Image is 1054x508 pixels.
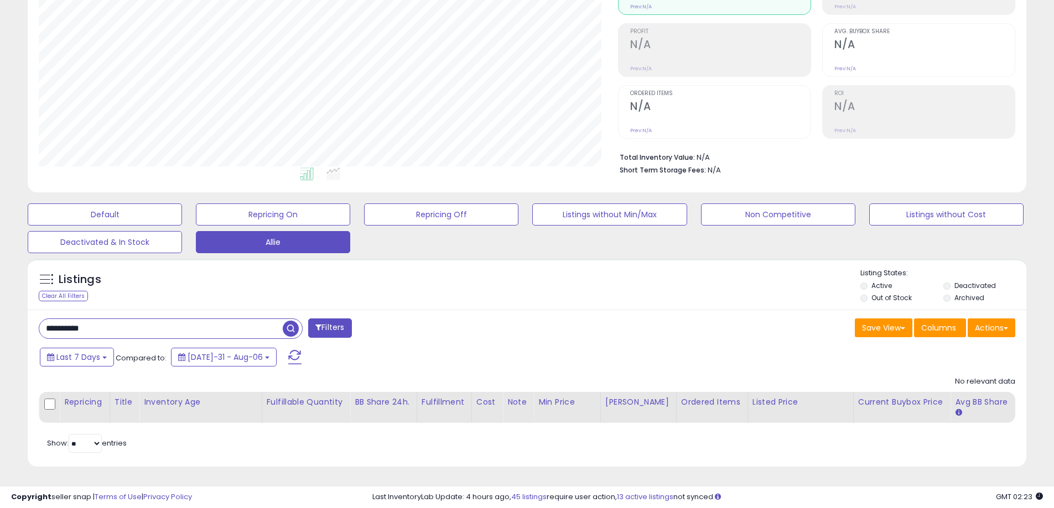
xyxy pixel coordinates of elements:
div: Inventory Age [144,396,257,408]
label: Deactivated [954,281,996,290]
label: Archived [954,293,984,302]
div: Ordered Items [681,396,743,408]
div: Fulfillable Quantity [267,396,346,408]
button: [DATE]-31 - Aug-06 [171,348,277,366]
div: Clear All Filters [39,291,88,301]
small: Prev: N/A [834,65,856,72]
button: Filters [308,318,351,338]
strong: Copyright [11,491,51,502]
div: [PERSON_NAME] [605,396,672,408]
h2: N/A [630,100,811,115]
div: Repricing [64,396,105,408]
span: Last 7 Days [56,352,100,363]
div: Min Price [538,396,596,408]
button: Last 7 Days [40,348,114,366]
h2: N/A [630,38,811,53]
span: Ordered Items [630,91,811,97]
div: Note [507,396,529,408]
button: Actions [968,318,1015,337]
span: 2025-08-15 02:23 GMT [996,491,1043,502]
span: Show: entries [47,438,127,448]
li: N/A [620,150,1007,163]
span: Avg. Buybox Share [834,29,1015,35]
b: Total Inventory Value: [620,153,695,162]
small: Prev: N/A [834,127,856,134]
small: Avg BB Share. [955,408,962,418]
span: Columns [921,322,956,333]
div: Cost [476,396,498,408]
small: Prev: N/A [834,3,856,10]
button: Repricing Off [364,203,518,226]
div: No relevant data [955,376,1015,387]
button: Deactivated & In Stock [28,231,182,253]
div: Current Buybox Price [858,396,946,408]
button: Non Competitive [701,203,855,226]
button: Default [28,203,182,226]
span: Compared to: [116,353,167,363]
h2: N/A [834,100,1015,115]
label: Active [871,281,892,290]
div: seller snap | | [11,492,192,502]
span: N/A [708,165,721,175]
button: Listings without Cost [869,203,1024,226]
a: 13 active listings [617,491,673,502]
button: Columns [914,318,966,337]
label: Out of Stock [871,293,912,302]
h5: Listings [59,272,101,287]
div: Title [115,396,135,408]
div: Listed Price [752,396,849,408]
button: Save View [855,318,912,337]
small: Prev: N/A [630,127,652,134]
div: Last InventoryLab Update: 4 hours ago, require user action, not synced. [372,492,1043,502]
span: [DATE]-31 - Aug-06 [188,352,263,363]
small: Prev: N/A [630,65,652,72]
span: ROI [834,91,1015,97]
a: 45 listings [511,491,547,502]
div: Fulfillment [422,396,467,408]
h2: N/A [834,38,1015,53]
small: Prev: N/A [630,3,652,10]
button: Listings without Min/Max [532,203,687,226]
a: Terms of Use [95,491,142,502]
p: Listing States: [860,268,1026,279]
div: BB Share 24h. [355,396,412,408]
span: Profit [630,29,811,35]
b: Short Term Storage Fees: [620,165,706,175]
a: Privacy Policy [143,491,192,502]
div: Avg BB Share [955,396,1010,408]
button: Allie [196,231,350,253]
button: Repricing On [196,203,350,226]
